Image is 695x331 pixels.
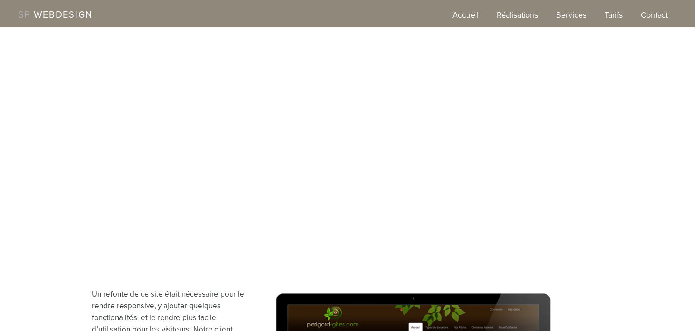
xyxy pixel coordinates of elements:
a: Contact [641,9,668,27]
a: Services [556,9,586,27]
span: SP [18,10,31,20]
a: Tarifs [605,9,623,27]
a: Réalisations [497,9,538,27]
a: SP WEBDESIGN [18,10,93,20]
span: WEBDESIGN [34,10,93,20]
a: Accueil [452,9,479,27]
